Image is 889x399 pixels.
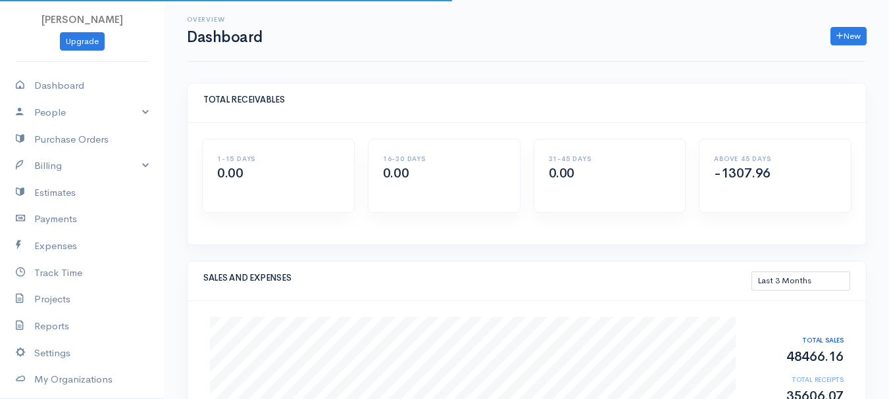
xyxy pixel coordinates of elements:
[217,155,340,162] h6: 1-15 DAYS
[549,165,574,181] span: 0.00
[217,165,243,181] span: 0.00
[41,13,123,26] span: [PERSON_NAME]
[749,337,844,344] h6: TOTAL SALES
[549,155,671,162] h6: 31-45 DAYS
[383,155,505,162] h6: 16-30 DAYS
[749,350,844,364] h2: 48466.16
[60,32,105,51] a: Upgrade
[830,27,867,46] a: New
[714,165,771,181] span: -1307.96
[187,29,263,45] h1: Dashboard
[749,376,844,383] h6: TOTAL RECEIPTS
[383,165,409,181] span: 0.00
[714,155,836,162] h6: ABOVE 45 DAYS
[203,95,850,105] h5: TOTAL RECEIVABLES
[203,273,751,283] h5: SALES AND EXPENSES
[187,16,263,23] h6: Overview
